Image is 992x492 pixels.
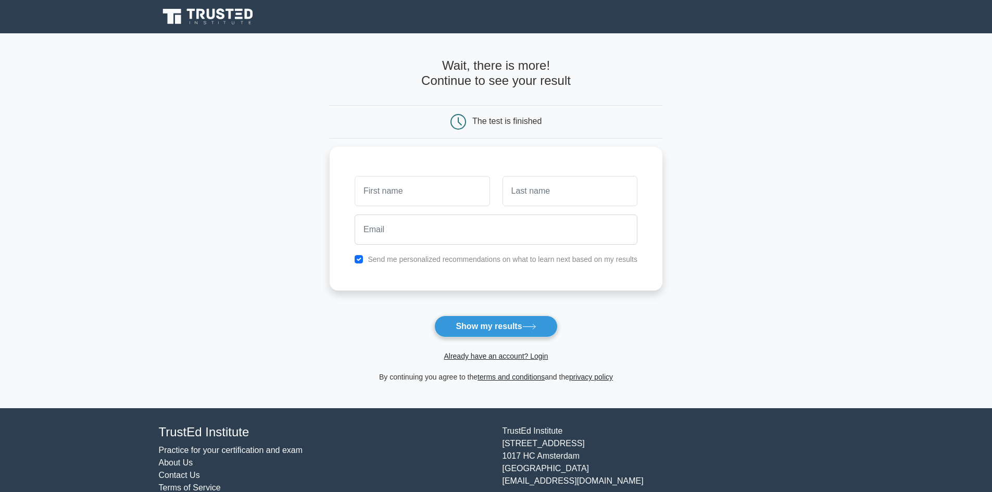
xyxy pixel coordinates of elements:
div: The test is finished [472,117,542,125]
input: First name [355,176,489,206]
a: Already have an account? Login [444,352,548,360]
input: Email [355,215,637,245]
a: Terms of Service [159,483,221,492]
a: privacy policy [569,373,613,381]
button: Show my results [434,316,557,337]
a: Contact Us [159,471,200,480]
div: By continuing you agree to the and the [323,371,669,383]
label: Send me personalized recommendations on what to learn next based on my results [368,255,637,263]
a: terms and conditions [478,373,545,381]
a: About Us [159,458,193,467]
h4: Wait, there is more! Continue to see your result [330,58,662,89]
input: Last name [503,176,637,206]
a: Practice for your certification and exam [159,446,303,455]
h4: TrustEd Institute [159,425,490,440]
